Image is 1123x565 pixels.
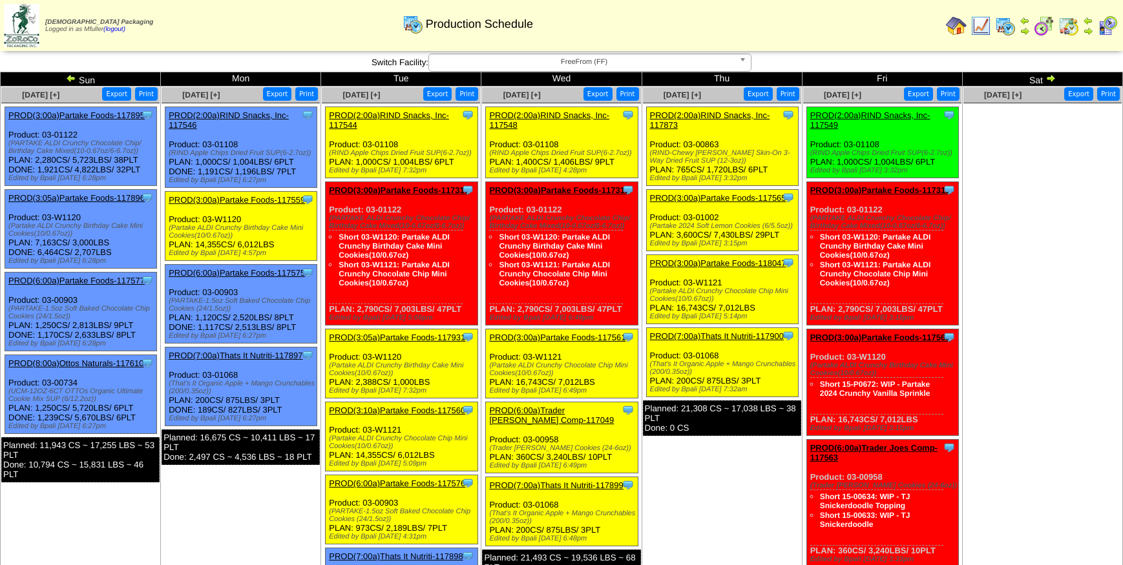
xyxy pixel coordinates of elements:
[461,550,474,562] img: Tooltip
[169,380,317,395] div: (That's It Organic Apple + Mango Crunchables (200/0.35oz))
[810,314,958,322] div: Edited by Bpali [DATE] 3:15pm
[8,174,156,182] div: Edited by Bpali [DATE] 6:28pm
[489,462,637,469] div: Edited by Bpali [DATE] 6:49pm
[824,90,861,99] a: [DATE] [+]
[103,26,125,33] a: (logout)
[1083,15,1093,26] img: arrowleft.gif
[489,387,637,395] div: Edited by Bpali [DATE] 6:49pm
[456,87,478,101] button: Print
[820,260,931,287] a: Short 03-W1121: Partake ALDI Crunchy Chocolate Chip Mini Cookies(10/0.67oz)
[650,287,798,303] div: (Partake ALDI Crunchy Chocolate Chip Mini Cookies(10/0.67oz))
[650,331,784,341] a: PROD(7:00a)Thats It Nutriti-117900
[339,260,450,287] a: Short 03-W1121: Partake ALDI Crunchy Chocolate Chip Mini Cookies(10/0.67oz)
[329,435,477,450] div: (Partake ALDI Crunchy Chocolate Chip Mini Cookies(10/0.67oz))
[8,193,145,203] a: PROD(3:05a)Partake Foods-117896
[5,107,157,186] div: Product: 03-01122 PLAN: 2,280CS / 5,723LBS / 38PLT DONE: 1,921CS / 4,822LBS / 32PLT
[1020,15,1030,26] img: arrowleft.gif
[810,333,950,342] a: PROD(3:00a)Partake Foods-117562
[650,313,798,320] div: Edited by Bpali [DATE] 5:14pm
[984,90,1022,99] span: [DATE] [+]
[169,297,317,313] div: (PARTAKE-1.5oz Soft Baked Chocolate Chip Cookies (24/1.5oz))
[329,314,477,322] div: Edited by Bpali [DATE] 5:06pm
[45,19,153,26] span: [DEMOGRAPHIC_DATA] Packaging
[403,14,423,34] img: calendarprod.gif
[650,193,786,203] a: PROD(3:00a)Partake Foods-117565
[326,475,478,544] div: Product: 03-00903 PLAN: 973CS / 2,189LBS / 7PLT
[329,167,477,174] div: Edited by Bpali [DATE] 7:32pm
[263,87,292,101] button: Export
[329,362,477,377] div: (Partake ALDI Crunchy Birthday Cake Mini Cookies(10/0.67oz))
[782,191,795,204] img: Tooltip
[646,107,798,186] div: Product: 03-00863 PLAN: 765CS / 1,720LBS / 6PLT
[486,402,638,473] div: Product: 03-00958 PLAN: 360CS / 3,240LBS / 10PLT
[8,358,144,368] a: PROD(8:00a)Ottos Naturals-117610
[499,260,610,287] a: Short 03-W1121: Partake ALDI Crunchy Chocolate Chip Mini Cookies(10/0.67oz)
[1097,87,1120,101] button: Print
[169,195,305,205] a: PROD(3:00a)Partake Foods-117559
[182,90,220,99] a: [DATE] [+]
[329,149,477,157] div: (RIND Apple Chips Dried Fruit SUP(6-2.7oz))
[169,268,305,278] a: PROD(6:00a)Partake Foods-117575
[461,477,474,489] img: Tooltip
[489,509,637,525] div: (That's It Organic Apple + Mango Crunchables (200/0.35oz))
[782,329,795,342] img: Tooltip
[329,460,477,467] div: Edited by Bpali [DATE] 5:09pm
[461,183,474,196] img: Tooltip
[503,90,541,99] span: [DATE] [+]
[1083,26,1093,36] img: arrowright.gif
[45,19,153,33] span: Logged in as Mfuller
[321,72,481,87] td: Tue
[489,406,614,425] a: PROD(6:00a)Trader [PERSON_NAME] Comp-117049
[806,182,958,325] div: Product: 03-01122 PLAN: 2,790CS / 7,003LBS / 47PLT
[622,183,635,196] img: Tooltip
[329,406,465,415] a: PROD(3:10a)Partake Foods-117560
[622,404,635,416] img: Tooltip
[301,108,314,121] img: Tooltip
[343,90,381,99] a: [DATE] [+]
[943,331,956,344] img: Tooltip
[820,511,910,529] a: Short 15-00633: WIP - TJ Snickerdoodle
[820,492,910,510] a: Short 15-00634: WIP - TJ Snickerdoodle Topping
[646,255,798,324] div: Product: 03-W1121 PLAN: 16,743CS / 7,012LBS
[489,333,625,342] a: PROD(3:00a)Partake Foods-117561
[810,149,958,157] div: (RIND Apple Chips Dried Fruit SUP(6-2.7oz))
[1020,26,1030,36] img: arrowright.gif
[8,222,156,238] div: (Partake ALDI Crunchy Birthday Cake Mini Cookies(10/0.67oz))
[650,222,798,230] div: (Partake 2024 Soft Lemon Cookies (6/5.5oz))
[169,332,317,340] div: Edited by Bpali [DATE] 6:27pm
[622,331,635,344] img: Tooltip
[650,360,798,376] div: (That's It Organic Apple + Mango Crunchables (200/0.35oz))
[664,90,701,99] span: [DATE] [+]
[943,108,956,121] img: Tooltip
[169,176,317,184] div: Edited by Bpali [DATE] 6:27pm
[810,167,958,174] div: Edited by Bpali [DATE] 3:32pm
[943,441,956,454] img: Tooltip
[339,232,450,260] a: Short 03-W1120: Partake ALDI Crunchy Birthday Cake Mini Cookies(10/0.67oz)
[489,444,637,452] div: (Trader [PERSON_NAME] Cookies (24-6oz))
[810,110,930,130] a: PROD(2:00a)RIND Snacks, Inc-117549
[650,258,786,268] a: PROD(3:00a)Partake Foods-118047
[646,190,798,251] div: Product: 03-01002 PLAN: 3,600CS / 7,430LBS / 29PLT
[434,54,734,70] span: FreeFrom (FF)
[326,402,478,471] div: Product: 03-W1121 PLAN: 14,355CS / 6,012LBS
[426,17,533,31] span: Production Schedule
[329,333,465,342] a: PROD(3:05a)Partake Foods-117931
[1,72,161,87] td: Sun
[301,266,314,279] img: Tooltip
[66,73,76,83] img: arrowleft.gif
[169,249,317,257] div: Edited by Bpali [DATE] 4:57pm
[329,387,477,395] div: Edited by Bpali [DATE] 7:32pm
[810,214,958,230] div: (PARTAKE ALDI Crunchy Chocolate Chip/ Birthday Cake Mixed(10-0.67oz/6-6.7oz))
[1097,15,1118,36] img: calendarcustomer.gif
[169,149,317,157] div: (RIND Apple Chips Dried Fruit SUP(6-2.7oz))
[583,87,613,101] button: Export
[22,90,59,99] a: [DATE] [+]
[4,4,39,47] img: zoroco-logo-small.webp
[486,107,638,178] div: Product: 03-01108 PLAN: 1,400CS / 1,406LBS / 9PLT
[141,191,154,204] img: Tooltip
[820,232,931,260] a: Short 03-W1120: Partake ALDI Crunchy Birthday Cake Mini Cookies(10/0.67oz)
[810,185,950,195] a: PROD(3:00a)Partake Foods-117312
[499,232,610,260] a: Short 03-W1120: Partake ALDI Crunchy Birthday Cake Mini Cookies(10/0.67oz)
